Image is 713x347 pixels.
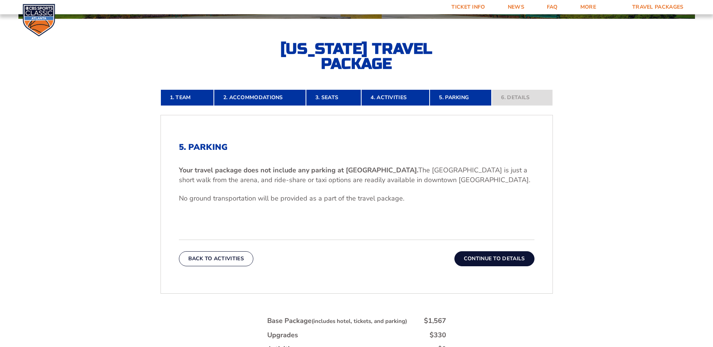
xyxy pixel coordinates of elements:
a: 3. Seats [306,89,361,106]
p: The [GEOGRAPHIC_DATA] is just a short walk from the arena, and ride-share or taxi options are rea... [179,166,534,184]
p: No ground transportation will be provided as a part of the travel package. [179,194,534,203]
a: 2. Accommodations [214,89,306,106]
button: Continue To Details [454,251,534,266]
div: $1,567 [424,316,446,326]
button: Back To Activities [179,251,253,266]
div: $330 [430,330,446,340]
div: Base Package [267,316,407,326]
h2: 5. Parking [179,142,534,152]
small: (includes hotel, tickets, and parking) [312,317,407,325]
h2: [US_STATE] Travel Package [274,41,439,71]
img: CBS Sports Classic [23,4,55,36]
a: 4. Activities [361,89,430,106]
b: Your travel package does not include any parking at [GEOGRAPHIC_DATA]. [179,166,418,175]
a: 1. Team [160,89,214,106]
div: Upgrades [267,330,298,340]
